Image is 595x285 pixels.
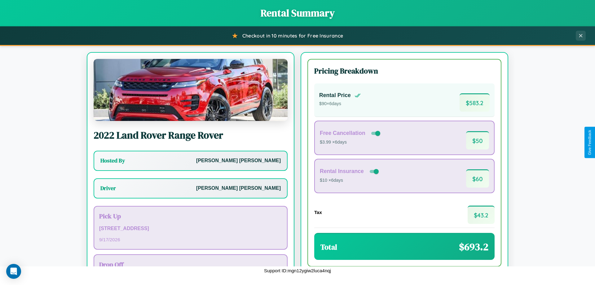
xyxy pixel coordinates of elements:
h3: Drop Off [99,260,282,269]
p: Support ID: mgn12ygiw2luca4nqj [264,266,331,275]
img: Land Rover Range Rover [94,59,288,121]
div: Give Feedback [588,130,592,155]
p: $3.99 × 6 days [320,138,381,146]
p: [PERSON_NAME] [PERSON_NAME] [196,184,281,193]
h3: Pick Up [99,212,282,220]
h4: Rental Price [319,92,351,99]
h4: Rental Insurance [320,168,364,175]
span: $ 583.2 [460,93,490,112]
span: $ 50 [466,131,489,149]
h3: Total [320,242,337,252]
p: [STREET_ADDRESS] [99,224,282,233]
span: $ 60 [466,169,489,188]
h1: Rental Summary [6,6,589,20]
span: $ 43.2 [468,206,495,224]
h3: Driver [100,185,116,192]
p: [PERSON_NAME] [PERSON_NAME] [196,156,281,165]
h4: Tax [314,210,322,215]
h3: Hosted By [100,157,125,164]
h3: Pricing Breakdown [314,66,495,76]
span: Checkout in 10 minutes for Free Insurance [242,33,343,39]
p: $ 90 × 6 days [319,100,361,108]
h2: 2022 Land Rover Range Rover [94,128,288,142]
span: $ 693.2 [459,240,488,254]
p: 9 / 17 / 2026 [99,235,282,244]
p: $10 × 6 days [320,176,380,185]
div: Open Intercom Messenger [6,264,21,279]
h4: Free Cancellation [320,130,365,136]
